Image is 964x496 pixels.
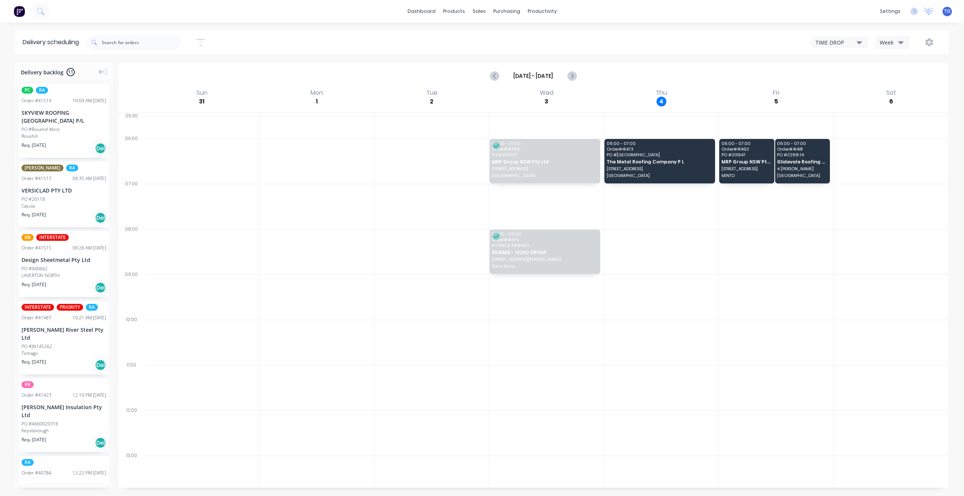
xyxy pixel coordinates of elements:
div: Tomago [22,350,106,357]
span: 4 [PERSON_NAME] [777,166,827,171]
span: [STREET_ADDRESS][PERSON_NAME] [492,257,597,262]
div: 09:00 [119,270,144,315]
div: PO #4600020316 [22,421,58,427]
div: products [439,6,469,17]
span: MRP Group NSW Pty Ltd [492,159,597,164]
div: 4 [657,97,666,106]
div: PO #940662 [22,265,48,272]
div: settings [876,6,904,17]
span: [STREET_ADDRESS] [492,166,597,171]
div: Thu [653,89,669,97]
span: Sans Souci [492,264,597,268]
div: sales [469,6,490,17]
div: 6 [886,97,896,106]
div: Design Sheetmetal Pty Ltd [22,256,106,264]
div: Del [95,359,106,371]
span: PO # 2268-14 [777,152,827,157]
div: 10:00 [119,315,144,360]
span: PRIORITY [57,304,83,311]
div: productivity [524,6,561,17]
span: PC [22,87,33,94]
span: 11 [66,68,75,76]
div: 09:26 AM [DATE] [73,245,106,251]
span: REMAKE - VILNO GROUP [492,250,597,255]
span: Delivery backlog [21,68,63,76]
span: Glidevale Roofing Pty Limited [777,159,827,164]
span: 08:00 - 09:00 [492,232,597,236]
span: [GEOGRAPHIC_DATA] [492,173,597,178]
div: Order # 40784 [22,470,51,476]
div: 09:35 AM [DATE] [73,175,106,182]
span: [STREET_ADDRESS] [721,166,772,171]
div: TIME DROP [816,39,857,46]
div: Delivery scheduling [15,30,87,54]
span: PO # ACE F#41463 [492,243,597,248]
div: Mon [308,89,325,97]
span: RA [36,87,48,94]
input: Search for orders [102,35,181,50]
span: PO # [GEOGRAPHIC_DATA] [607,152,712,157]
div: Week [880,39,902,46]
div: Order # 41487 [22,314,51,321]
span: Order # 41492 [721,147,772,151]
div: 10:21 AM [DATE] [73,314,106,321]
div: PO #20118 [22,196,45,203]
span: Req. [DATE] [22,211,46,218]
div: Del [95,143,106,154]
a: dashboard [404,6,439,17]
div: 05:30 [119,111,144,134]
span: Order # 41481 [777,147,827,151]
div: Del [95,282,106,293]
span: 06:00 - 07:00 [607,141,712,146]
span: 06:00 - 07:00 [777,141,827,146]
span: Order # 41399 [492,147,597,151]
div: Fri [771,89,782,97]
div: 2 [427,97,437,106]
div: 12:00 [119,406,144,451]
span: BB [22,234,34,241]
button: Week [876,36,910,49]
div: Order # 41519 [22,97,51,104]
span: 06:00 - 07:00 [492,141,597,146]
div: Rosehill [22,133,106,140]
div: Wed [538,89,556,97]
span: [PERSON_NAME] [22,165,63,171]
span: PO # 201547 [721,152,772,157]
span: RA [66,165,78,171]
span: MINTO [721,173,772,178]
div: Sun [194,89,210,97]
span: TO [944,8,950,15]
div: 10:09 AM [DATE] [73,97,106,104]
div: Order # 41515 [22,245,51,251]
div: PO #Rosehill West [22,126,60,133]
button: TIME DROP [811,37,868,48]
div: 3 [542,97,552,106]
div: purchasing [490,6,524,17]
div: Del [95,212,106,223]
span: MRP Group NSW Pty Ltd [721,159,772,164]
div: [PERSON_NAME] Insulation Pty Ltd [22,403,106,419]
div: Keysborough [22,427,106,434]
div: Sat [884,89,898,97]
span: RR [22,381,34,388]
div: PO #JN145262 [22,343,52,350]
span: RA [86,304,98,311]
span: 06:00 - 07:00 [721,141,772,146]
span: [STREET_ADDRESS] [607,166,712,171]
span: Req. [DATE] [22,359,46,365]
div: Order # 41423 [22,392,51,399]
span: [GEOGRAPHIC_DATA] [777,173,827,178]
img: Factory [14,6,25,17]
span: Req. [DATE] [22,281,46,288]
div: 07:00 [119,179,144,225]
div: Tue [424,89,440,97]
span: Order # 41473 [607,147,712,151]
div: LAVERTON NORTH [22,272,106,279]
span: INTERSTATE [22,304,54,311]
span: PO # 201529 [492,152,597,157]
span: Order # 41474 [492,237,597,242]
div: 08:00 [119,225,144,270]
div: Order # 41517 [22,175,51,182]
div: [PERSON_NAME] River Steel Pty Ltd [22,326,106,342]
span: Req. [DATE] [22,436,46,443]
